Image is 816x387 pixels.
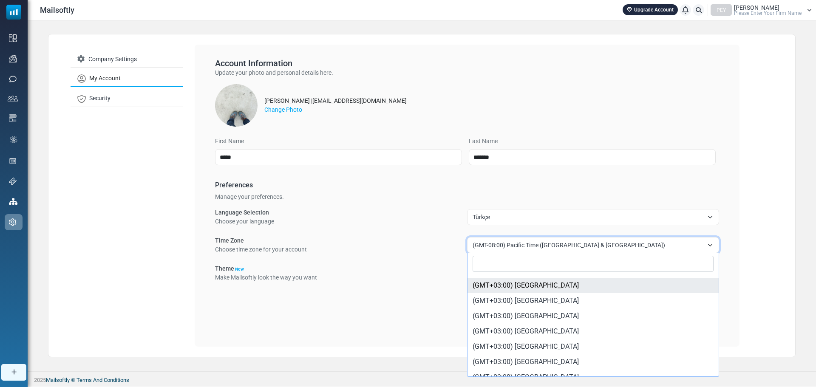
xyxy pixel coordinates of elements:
span: (GMT-08:00) Pacific Time (US & Canada) [473,240,703,250]
li: (GMT+03:00) [GEOGRAPHIC_DATA] [467,293,719,308]
input: Search [473,256,714,272]
span: Please Enter Your Firm Name [734,11,802,16]
label: Change Photo [264,105,302,114]
a: Mailsoftly © [46,377,75,383]
img: campaigns-icon.png [9,55,17,62]
img: ACg8ocJhRlXPoHHyUfteY6NmsIwN6ol8vIiqrs0PebaI4-Dh5iEssIqr5w [215,84,258,127]
h5: Account Information [215,58,719,68]
img: mailsoftly_icon_blue_white.svg [6,5,21,20]
img: landing_pages.svg [9,157,17,165]
a: Terms And Conditions [76,377,129,383]
label: First Name [215,137,244,146]
li: (GMT+03:00) [GEOGRAPHIC_DATA] [467,370,719,385]
span: Mailsoftly [40,4,74,16]
img: sms-icon.png [9,75,17,83]
img: email-templates-icon.svg [9,114,17,122]
a: PEY [PERSON_NAME] Please Enter Your Firm Name [711,4,812,16]
span: Türkçe [467,209,719,225]
img: settings-icon.svg [9,218,17,226]
li: (GMT+03:00) [GEOGRAPHIC_DATA] [467,324,719,339]
span: Update your photo and personal details here. [215,69,333,76]
a: My Account [71,71,183,87]
span: translation missing: en.layouts.footer.terms_and_conditions [76,377,129,383]
p: Choose time zone for your account [215,245,307,254]
span: [PERSON_NAME] [734,5,779,11]
footer: 2025 [28,371,816,387]
span: Manage your preferences. [215,193,284,200]
span: (GMT-08:00) Pacific Time (US & Canada) [467,237,719,253]
div: PEY [711,4,732,16]
h6: Preferences [215,181,719,189]
li: (GMT+03:00) [GEOGRAPHIC_DATA] [467,278,719,293]
li: (GMT+03:00) [GEOGRAPHIC_DATA] [467,339,719,354]
p: Choose your language [215,217,274,226]
li: (GMT+03:00) [GEOGRAPHIC_DATA] [467,308,719,324]
li: (GMT+03:00) [GEOGRAPHIC_DATA] [467,354,719,370]
div: New [234,267,247,273]
img: dashboard-icon.svg [9,34,17,42]
span: Türkçe [473,212,703,222]
img: support-icon.svg [9,178,17,185]
a: Company Settings [71,51,183,68]
div: [PERSON_NAME] | [EMAIL_ADDRESS][DOMAIN_NAME] [264,96,407,105]
label: Language Selection [215,208,269,217]
p: Make Mailsoftly look the way you want [215,273,317,282]
img: workflow.svg [9,135,18,144]
label: Time Zone [215,236,244,245]
label: Last Name [469,137,498,146]
img: contacts-icon.svg [8,96,18,102]
label: Theme [215,264,247,273]
a: Upgrade Account [623,4,678,15]
a: Security [71,90,183,107]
